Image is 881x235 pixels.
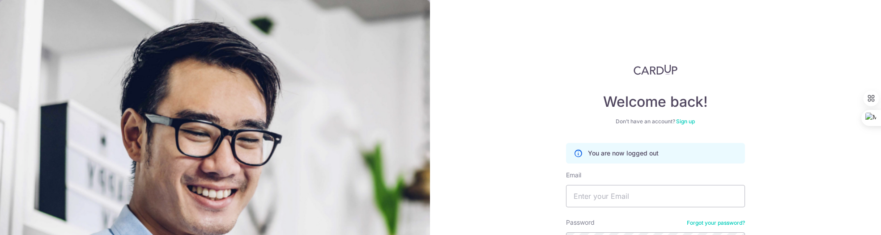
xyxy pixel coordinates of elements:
[566,218,595,227] label: Password
[566,118,745,125] div: Don’t have an account?
[687,219,745,227] a: Forgot your password?
[588,149,659,158] p: You are now logged out
[566,93,745,111] h4: Welcome back!
[676,118,695,125] a: Sign up
[634,64,677,75] img: CardUp Logo
[566,171,581,180] label: Email
[566,185,745,207] input: Enter your Email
